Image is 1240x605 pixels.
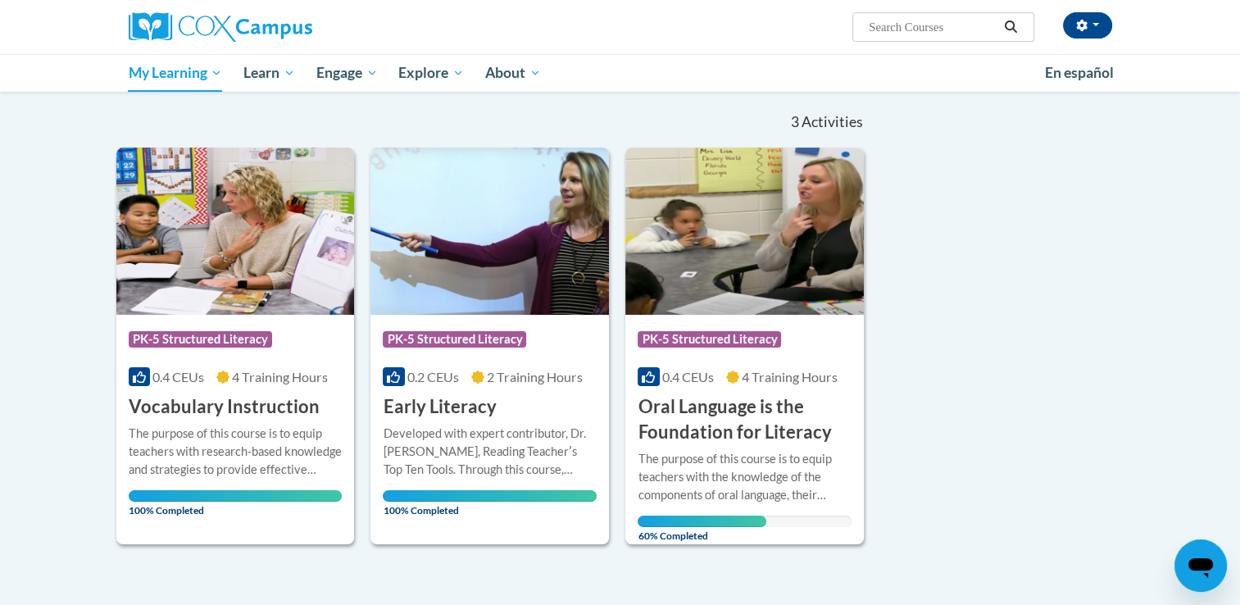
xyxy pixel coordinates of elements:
a: Explore [388,54,475,92]
div: Main menu [104,54,1137,92]
h3: Vocabulary Instruction [129,394,320,420]
span: Explore [398,63,464,83]
a: My Learning [118,54,234,92]
div: Your progress [383,490,597,502]
img: Course Logo [625,148,864,315]
span: Learn [243,63,295,83]
div: The purpose of this course is to equip teachers with the knowledge of the components of oral lang... [638,450,852,504]
span: 4 Training Hours [232,369,328,384]
img: Course Logo [116,148,355,315]
a: Cox Campus [129,12,440,42]
span: PK-5 Structured Literacy [383,331,526,348]
h3: Early Literacy [383,394,496,420]
a: Engage [306,54,388,92]
span: 3 [790,113,798,131]
h3: Oral Language is the Foundation for Literacy [638,394,852,445]
button: Account Settings [1063,12,1112,39]
a: Course LogoPK-5 Structured Literacy0.4 CEUs4 Training Hours Vocabulary InstructionThe purpose of ... [116,148,355,544]
a: Course LogoPK-5 Structured Literacy0.2 CEUs2 Training Hours Early LiteracyDeveloped with expert c... [370,148,609,544]
span: 0.4 CEUs [662,369,714,384]
iframe: Button to launch messaging window [1174,539,1227,592]
a: Learn [233,54,306,92]
span: 100% Completed [129,490,343,516]
span: About [485,63,541,83]
input: Search Courses [867,17,998,37]
span: 4 Training Hours [742,369,838,384]
div: Developed with expert contributor, Dr. [PERSON_NAME], Reading Teacherʹs Top Ten Tools. Through th... [383,425,597,479]
a: Course LogoPK-5 Structured Literacy0.4 CEUs4 Training Hours Oral Language is the Foundation for L... [625,148,864,544]
span: 2 Training Hours [487,369,583,384]
img: Course Logo [370,148,609,315]
img: Cox Campus [129,12,312,42]
span: 0.4 CEUs [152,369,204,384]
div: Your progress [638,516,766,527]
span: My Learning [128,63,222,83]
button: Search [998,17,1023,37]
span: PK-5 Structured Literacy [129,331,272,348]
div: The purpose of this course is to equip teachers with research-based knowledge and strategies to p... [129,425,343,479]
a: About [475,54,552,92]
a: En español [1034,56,1124,90]
span: 60% Completed [638,516,766,542]
div: Your progress [129,490,343,502]
span: PK-5 Structured Literacy [638,331,781,348]
span: En español [1045,64,1114,81]
span: 100% Completed [383,490,597,516]
span: Activities [802,113,863,131]
span: Engage [316,63,378,83]
span: 0.2 CEUs [407,369,459,384]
